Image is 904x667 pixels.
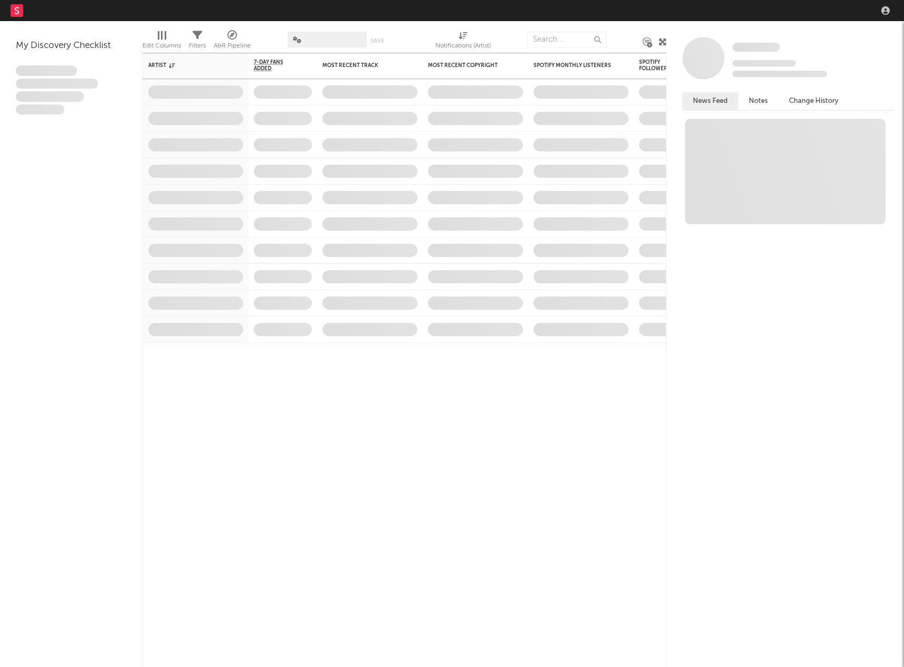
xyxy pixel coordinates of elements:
div: Filters [189,26,206,57]
div: Edit Columns [142,26,181,57]
span: Integer aliquet in purus et [16,79,98,89]
div: Notifications (Artist) [435,26,491,57]
a: Some Artist [732,42,780,53]
span: 7-Day Fans Added [254,59,296,72]
input: Search... [527,32,606,47]
button: Save [370,38,384,44]
span: Praesent ac interdum [16,91,84,102]
span: Aliquam viverra [16,104,64,115]
div: Edit Columns [142,40,181,52]
div: My Discovery Checklist [16,40,127,52]
div: Filters [189,40,206,52]
div: A&R Pipeline [214,26,251,57]
div: Most Recent Track [322,62,402,69]
span: 0 fans last week [732,71,827,77]
button: Change History [778,92,849,110]
div: Spotify Monthly Listeners [534,62,613,69]
div: Most Recent Copyright [428,62,507,69]
span: Lorem ipsum dolor [16,65,77,76]
div: Notifications (Artist) [435,40,491,52]
span: Tracking Since: [DATE] [732,60,796,66]
button: News Feed [682,92,738,110]
span: Some Artist [732,43,780,52]
div: Artist [148,62,227,69]
button: Notes [738,92,778,110]
div: Spotify Followers [639,59,676,72]
div: A&R Pipeline [214,40,251,52]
